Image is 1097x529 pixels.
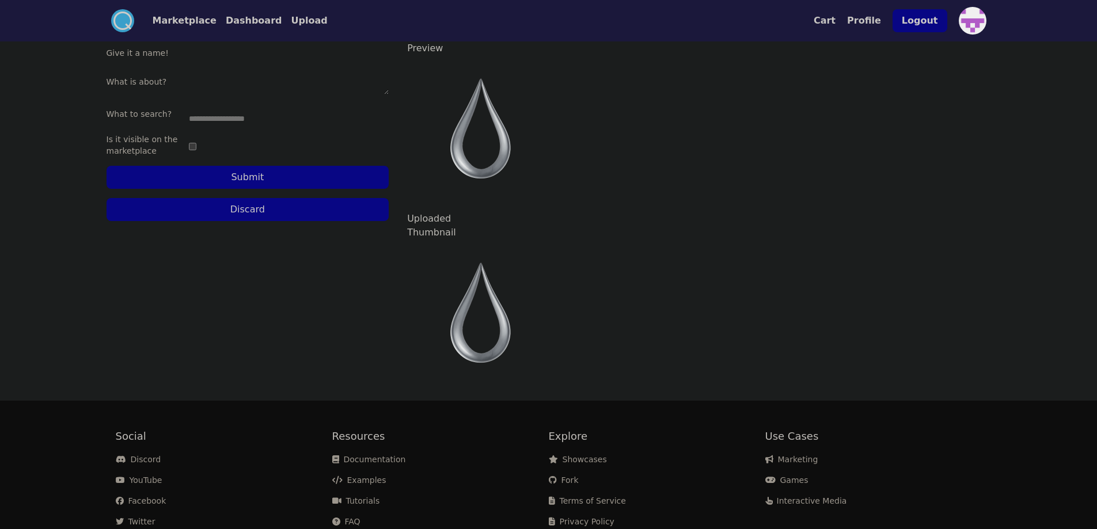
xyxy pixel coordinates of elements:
[549,455,607,464] a: Showcases
[959,7,986,35] img: profile
[407,244,555,391] img: A+ka9ISBnGlJwAAAABJRU5ErkJggg==
[107,198,389,221] button: Discard
[549,517,614,526] a: Privacy Policy
[765,496,847,505] a: Interactive Media
[332,475,386,485] a: Examples
[332,455,406,464] a: Documentation
[893,9,947,32] button: Logout
[153,14,217,28] button: Marketplace
[116,517,155,526] a: Twitter
[549,475,579,485] a: Fork
[332,496,380,505] a: Tutorials
[765,455,818,464] a: Marketing
[549,496,626,505] a: Terms of Service
[107,166,389,189] button: Submit
[549,428,765,444] h2: Explore
[407,226,990,239] h4: Thumbnail
[291,14,327,28] button: Upload
[107,47,185,59] label: Give it a name!
[116,475,162,485] a: YouTube
[765,428,982,444] h2: Use Cases
[282,14,327,28] a: Upload
[332,517,360,526] a: FAQ
[765,475,808,485] a: Games
[107,134,185,157] label: Is it visible on the marketplace
[332,428,549,444] h2: Resources
[407,41,990,55] h3: Preview
[847,14,881,28] button: Profile
[407,60,555,207] img: A+ka9ISBnGlJwAAAABJRU5ErkJggg==
[116,455,161,464] a: Discord
[116,428,332,444] h2: Social
[893,5,947,37] a: Logout
[107,108,185,120] label: What to search?
[217,14,282,28] a: Dashboard
[814,14,836,28] button: Cart
[407,212,990,226] p: Uploaded
[226,14,282,28] button: Dashboard
[134,14,217,28] a: Marketplace
[107,76,185,87] label: What is about?
[116,496,166,505] a: Facebook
